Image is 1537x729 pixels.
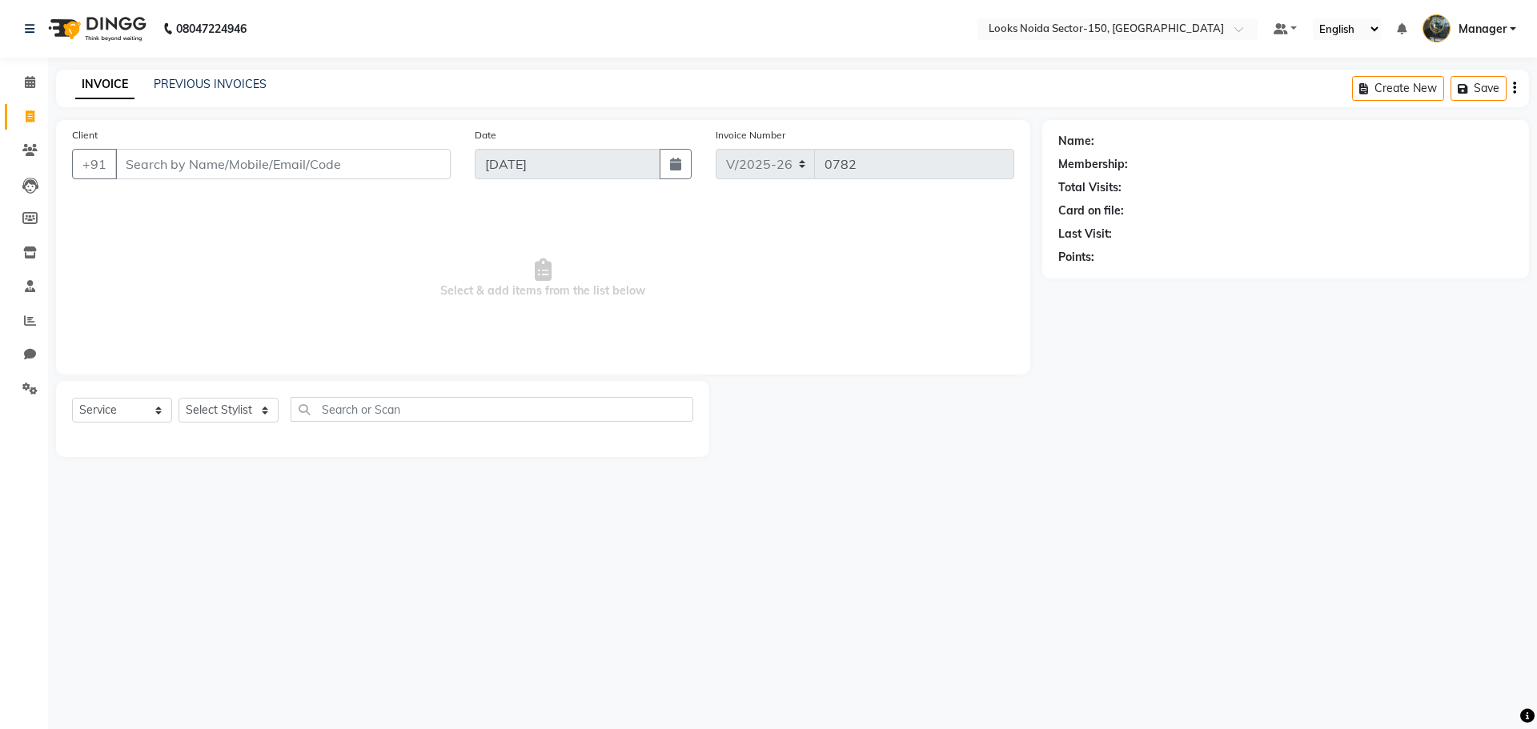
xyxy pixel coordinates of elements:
label: Invoice Number [716,128,785,142]
img: logo [41,6,150,51]
button: Save [1451,76,1507,101]
div: Points: [1058,249,1094,266]
a: PREVIOUS INVOICES [154,77,267,91]
a: INVOICE [75,70,134,99]
div: Last Visit: [1058,226,1112,242]
button: Create New [1352,76,1444,101]
span: Select & add items from the list below [72,198,1014,358]
button: +91 [72,149,117,179]
div: Name: [1058,133,1094,150]
div: Membership: [1058,156,1128,173]
img: Manager [1423,14,1451,42]
input: Search or Scan [291,397,693,422]
label: Date [475,128,496,142]
span: Manager [1459,21,1507,38]
div: Card on file: [1058,202,1124,219]
div: Total Visits: [1058,179,1122,196]
input: Search by Name/Mobile/Email/Code [115,149,451,179]
label: Client [72,128,98,142]
b: 08047224946 [176,6,247,51]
